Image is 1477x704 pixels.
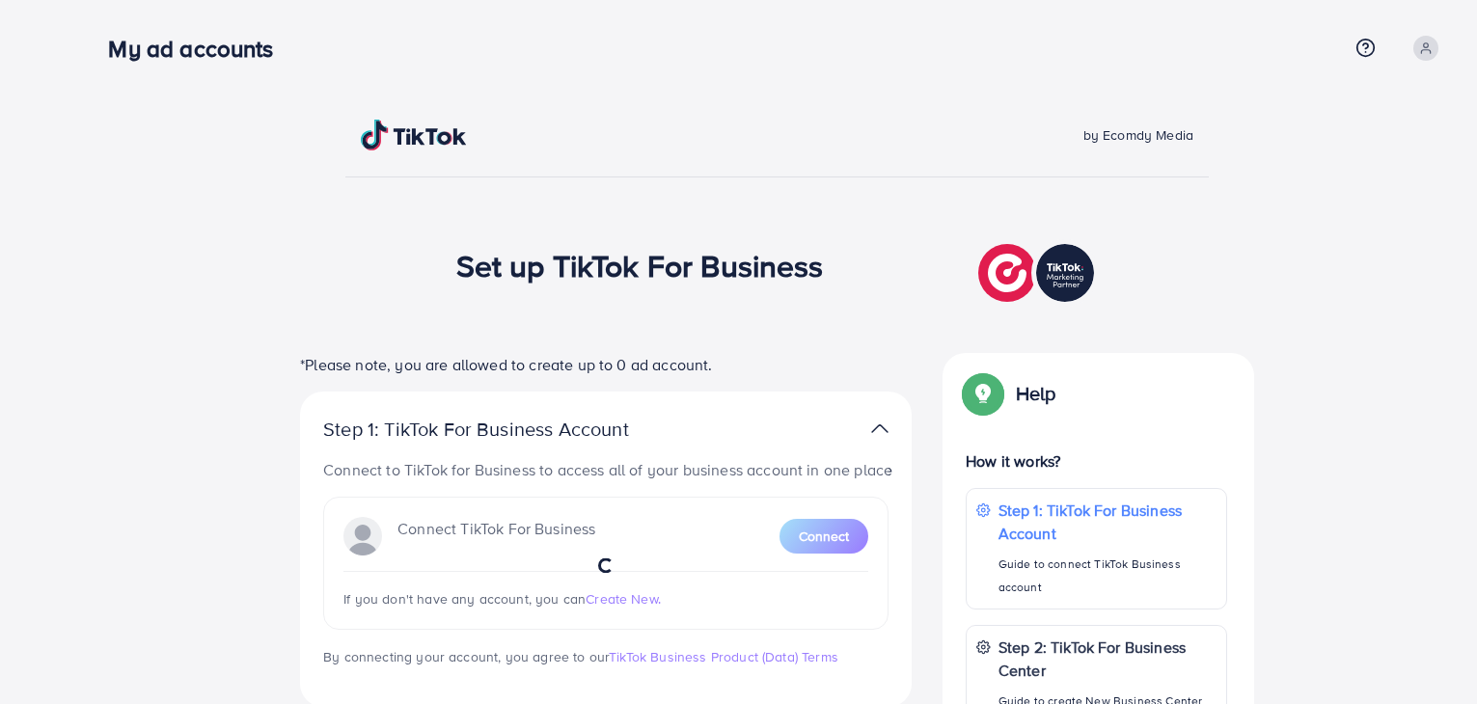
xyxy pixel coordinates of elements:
img: TikTok [361,120,467,150]
img: Popup guide [966,376,1000,411]
h1: Set up TikTok For Business [456,247,824,284]
p: Guide to connect TikTok Business account [998,553,1217,599]
p: Step 2: TikTok For Business Center [998,636,1217,682]
img: TikTok partner [978,239,1099,307]
img: TikTok partner [871,415,889,443]
p: Step 1: TikTok For Business Account [998,499,1217,545]
p: How it works? [966,449,1227,473]
p: Step 1: TikTok For Business Account [323,418,690,441]
p: Help [1016,382,1056,405]
h3: My ad accounts [108,35,288,63]
span: by Ecomdy Media [1083,125,1193,145]
p: *Please note, you are allowed to create up to 0 ad account. [300,353,912,376]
